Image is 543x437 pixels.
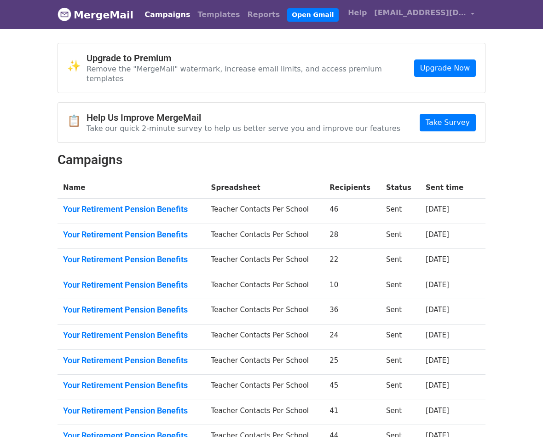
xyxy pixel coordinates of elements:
[206,199,324,224] td: Teacher Contacts Per School
[414,59,476,77] a: Upgrade Now
[324,375,381,400] td: 45
[87,124,400,133] p: Take our quick 2-minute survey to help us better serve you and improve our features
[206,249,324,274] td: Teacher Contacts Per School
[426,381,449,390] a: [DATE]
[324,400,381,425] td: 41
[426,255,449,264] a: [DATE]
[381,375,420,400] td: Sent
[206,299,324,325] td: Teacher Contacts Per School
[206,375,324,400] td: Teacher Contacts Per School
[426,205,449,213] a: [DATE]
[63,204,200,214] a: Your Retirement Pension Benefits
[194,6,243,24] a: Templates
[206,274,324,299] td: Teacher Contacts Per School
[63,330,200,340] a: Your Retirement Pension Benefits
[324,199,381,224] td: 46
[420,114,476,131] a: Take Survey
[141,6,194,24] a: Campaigns
[67,114,87,128] span: 📋
[63,230,200,240] a: Your Retirement Pension Benefits
[324,325,381,350] td: 24
[426,230,449,239] a: [DATE]
[374,7,466,18] span: [EMAIL_ADDRESS][DOMAIN_NAME]
[87,64,414,83] p: Remove the "MergeMail" watermark, increase email limits, and access premium templates
[63,305,200,315] a: Your Retirement Pension Benefits
[381,177,420,199] th: Status
[426,407,449,415] a: [DATE]
[344,4,370,22] a: Help
[420,177,474,199] th: Sent time
[63,254,200,265] a: Your Retirement Pension Benefits
[381,349,420,375] td: Sent
[63,355,200,366] a: Your Retirement Pension Benefits
[206,177,324,199] th: Spreadsheet
[287,8,338,22] a: Open Gmail
[426,356,449,365] a: [DATE]
[381,325,420,350] td: Sent
[426,331,449,339] a: [DATE]
[381,274,420,299] td: Sent
[67,59,87,73] span: ✨
[63,380,200,390] a: Your Retirement Pension Benefits
[324,224,381,249] td: 28
[206,349,324,375] td: Teacher Contacts Per School
[58,177,206,199] th: Name
[381,224,420,249] td: Sent
[324,349,381,375] td: 25
[58,7,71,21] img: MergeMail logo
[426,306,449,314] a: [DATE]
[381,299,420,325] td: Sent
[58,5,133,24] a: MergeMail
[206,400,324,425] td: Teacher Contacts Per School
[324,249,381,274] td: 22
[324,274,381,299] td: 10
[381,400,420,425] td: Sent
[244,6,284,24] a: Reports
[370,4,478,25] a: [EMAIL_ADDRESS][DOMAIN_NAME]
[63,280,200,290] a: Your Retirement Pension Benefits
[58,152,485,168] h2: Campaigns
[206,325,324,350] td: Teacher Contacts Per School
[324,177,381,199] th: Recipients
[426,281,449,289] a: [DATE]
[324,299,381,325] td: 36
[381,199,420,224] td: Sent
[381,249,420,274] td: Sent
[87,112,400,123] h4: Help Us Improve MergeMail
[87,53,414,64] h4: Upgrade to Premium
[63,406,200,416] a: Your Retirement Pension Benefits
[206,224,324,249] td: Teacher Contacts Per School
